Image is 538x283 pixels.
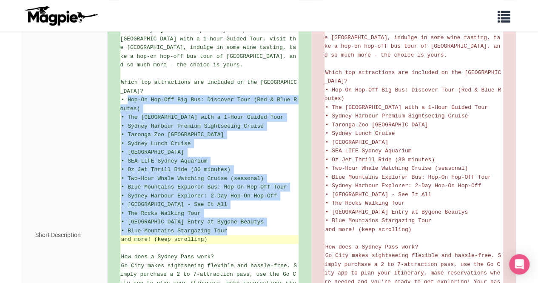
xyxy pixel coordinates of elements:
[121,158,208,164] span: • SEA LIFE Sydney Aquarium
[325,165,468,172] span: • Two-Hour Whale Watching Cruise (seasonal)
[325,148,412,154] span: • SEA LIFE Sydney Aquarium
[121,123,264,129] span: • Sydney Harbour Premium Sightseeing Cruise
[325,87,501,102] span: • Hop-On Hop-Off Big Bus: Discover Tour (Red & Blue Routes)
[325,122,428,128] span: • Taronga Zoo [GEOGRAPHIC_DATA]
[121,236,208,243] span: and more! (keep scrolling)
[121,114,284,120] span: • The [GEOGRAPHIC_DATA] with a 1-Hour Guided Tour
[121,184,287,190] span: • Blue Mountains Explorer Bus: Hop-On Hop-Off Tour
[121,149,184,155] span: • [GEOGRAPHIC_DATA]
[121,254,214,260] span: How does a Sydney Pass work?
[325,174,491,180] span: • Blue Mountains Explorer Bus: Hop-On Hop-Off Tour
[23,6,99,26] img: logo-ab69f6fb50320c5b225c76a69d11143b.png
[121,228,228,234] span: • Blue Mountains Stargazing Tour
[121,201,228,208] span: • [GEOGRAPHIC_DATA] - See It All
[121,131,224,138] span: • Taronga Zoo [GEOGRAPHIC_DATA]
[325,183,481,189] span: • Sydney Harbour Explorer: 2-Day Hop-On Hop-Off
[121,140,191,147] span: • Sydney Lunch Cruise
[325,157,435,163] span: • Oz Jet Thrill Ride (30 minutes)
[121,166,231,173] span: • Oz Jet Thrill Ride (30 minutes)
[325,244,418,250] span: How does a Sydney Pass work?
[325,139,388,146] span: • [GEOGRAPHIC_DATA]
[325,113,468,119] span: • Sydney Harbour Premium Sightseeing Cruise
[325,130,395,137] span: • Sydney Lunch Cruise
[325,209,468,215] span: • [GEOGRAPHIC_DATA] Entry at Bygone Beautys
[121,175,264,182] span: • Two-Hour Whale Watching Cruise (seasonal)
[120,79,297,94] span: Which top attractions are included on the [GEOGRAPHIC_DATA]?
[325,69,501,85] span: Which top attractions are included on the [GEOGRAPHIC_DATA]?
[121,210,201,217] span: • The Rocks Walking Tour
[325,217,432,224] span: • Blue Mountains Stargazing Tour
[509,254,529,274] div: Open Intercom Messenger
[325,200,405,206] span: • The Rocks Walking Tour
[325,226,412,233] span: and more! (keep scrolling)
[121,219,264,225] span: • [GEOGRAPHIC_DATA] Entry at Bygone Beautys
[121,193,277,199] span: • Sydney Harbour Explorer: 2-Day Hop-On Hop-Off
[325,192,432,198] span: • [GEOGRAPHIC_DATA] - See It All
[325,104,488,111] span: • The [GEOGRAPHIC_DATA] with a 1-Hour Guided Tour
[120,97,297,112] span: • Hop-On Hop-Off Big Bus: Discover Tour (Red & Blue Routes)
